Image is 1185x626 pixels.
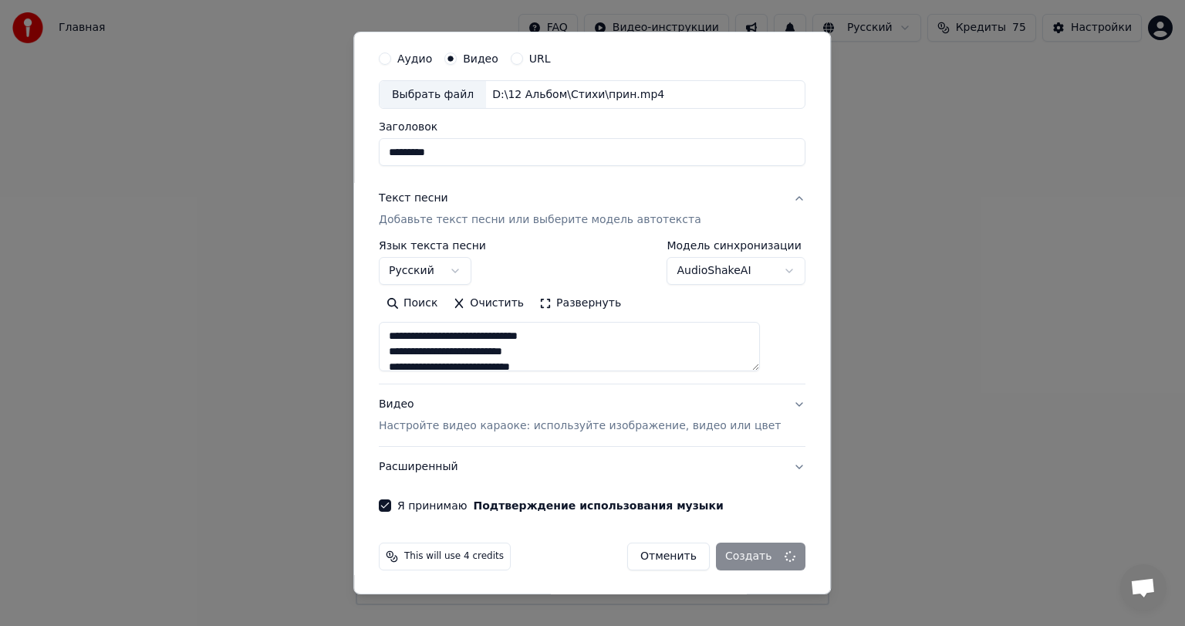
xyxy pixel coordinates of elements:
[446,292,532,316] button: Очистить
[463,53,498,64] label: Видео
[397,500,724,511] label: Я принимаю
[486,87,670,103] div: D:\12 Альбом\Стихи\прин.mp4
[627,543,710,570] button: Отменить
[379,447,805,487] button: Расширенный
[474,500,724,511] button: Я принимаю
[529,53,551,64] label: URL
[379,418,781,434] p: Настройте видео караоке: используйте изображение, видео или цвет
[379,385,805,447] button: ВидеоНастройте видео караоке: используйте изображение, видео или цвет
[379,241,486,252] label: Язык текста песни
[379,292,445,316] button: Поиск
[379,122,805,133] label: Заголовок
[379,241,805,384] div: Текст песниДобавьте текст песни или выберите модель автотекста
[379,179,805,241] button: Текст песниДобавьте текст песни или выберите модель автотекста
[379,398,781,435] div: Видео
[667,241,806,252] label: Модель синхронизации
[532,292,629,316] button: Развернуть
[404,550,504,563] span: This will use 4 credits
[379,213,701,228] p: Добавьте текст песни или выберите модель автотекста
[380,81,486,109] div: Выбрать файл
[397,53,432,64] label: Аудио
[379,191,448,207] div: Текст песни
